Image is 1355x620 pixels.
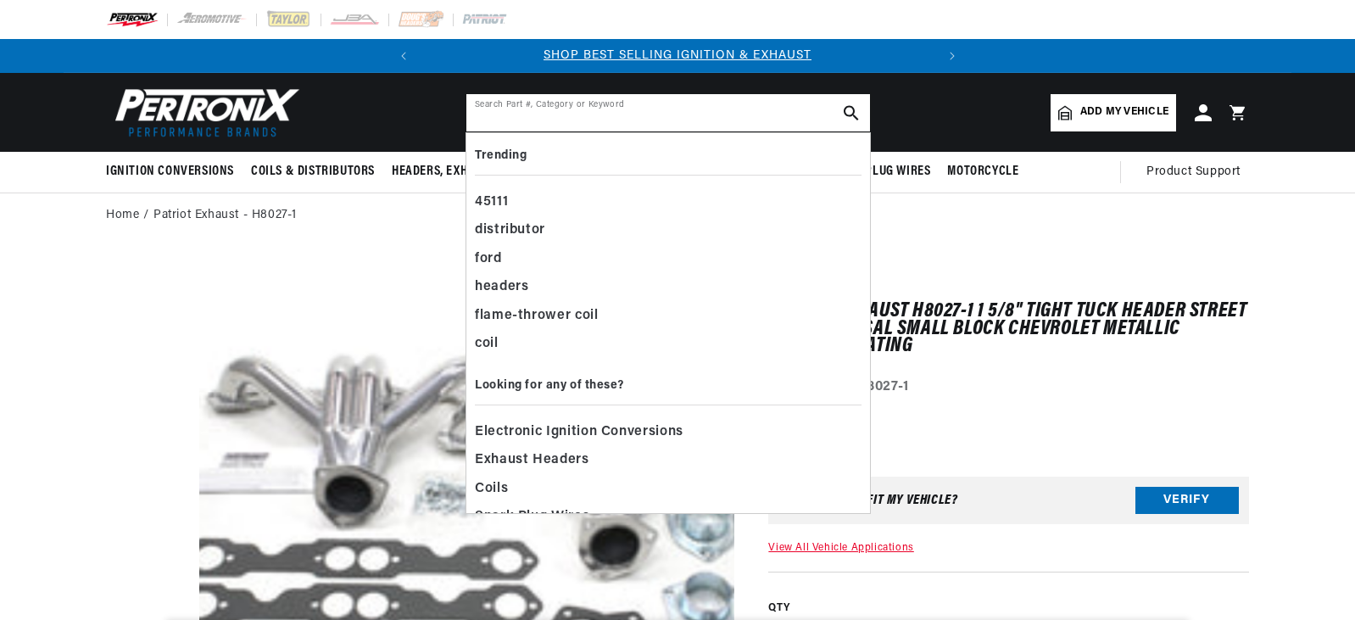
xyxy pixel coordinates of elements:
[421,47,935,65] div: Announcement
[1135,487,1239,514] button: Verify
[243,152,383,192] summary: Coils & Distributors
[475,449,589,472] span: Exhaust Headers
[387,39,421,73] button: Translation missing: en.sections.announcements.previous_announcement
[939,152,1027,192] summary: Motorcycle
[828,163,931,181] span: Spark Plug Wires
[947,163,1018,181] span: Motorcycle
[475,478,508,501] span: Coils
[64,39,1291,73] slideshow-component: Translation missing: en.sections.announcements.announcement_bar
[475,216,862,245] div: distributor
[466,94,870,131] input: Search Part #, Category or Keyword
[1146,163,1241,182] span: Product Support
[475,505,589,529] span: Spark Plug Wires
[106,152,243,192] summary: Ignition Conversions
[856,380,909,394] strong: H8027-1
[475,302,862,331] div: flame-thrower coil
[768,601,1249,616] label: QTY
[251,163,375,181] span: Coils & Distributors
[833,94,870,131] button: search button
[475,273,862,302] div: headers
[475,421,683,444] span: Electronic Ignition Conversions
[768,303,1249,355] h1: Patriot Exhaust H8027-1 1 5/8" Tight Tuck Header Street Rod Universal Small Block Chevrolet Metal...
[819,152,940,192] summary: Spark Plug Wires
[475,379,624,392] b: Looking for any of these?
[475,188,862,217] div: 45111
[1051,94,1176,131] a: Add my vehicle
[768,543,913,553] a: View All Vehicle Applications
[106,206,139,225] a: Home
[383,152,599,192] summary: Headers, Exhausts & Components
[475,245,862,274] div: ford
[475,330,862,359] div: coil
[768,377,1249,399] div: Part Number:
[544,49,811,62] a: SHOP BEST SELLING IGNITION & EXHAUST
[421,47,935,65] div: 1 of 2
[392,163,590,181] span: Headers, Exhausts & Components
[475,149,527,162] b: Trending
[106,83,301,142] img: Pertronix
[153,206,297,225] a: Patriot Exhaust - H8027-1
[935,39,969,73] button: Translation missing: en.sections.announcements.next_announcement
[106,163,234,181] span: Ignition Conversions
[1080,104,1168,120] span: Add my vehicle
[106,206,1249,225] nav: breadcrumbs
[1146,152,1249,193] summary: Product Support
